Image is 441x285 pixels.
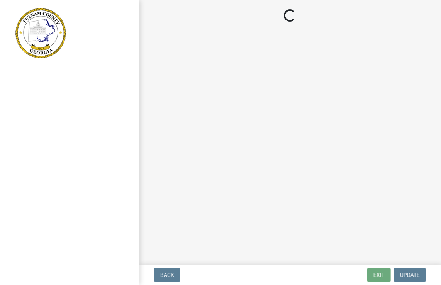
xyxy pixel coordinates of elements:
span: Back [160,272,174,278]
button: Exit [367,268,391,282]
img: Putnam County, Georgia [15,8,66,58]
button: Back [154,268,180,282]
button: Update [394,268,426,282]
span: Update [400,272,420,278]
